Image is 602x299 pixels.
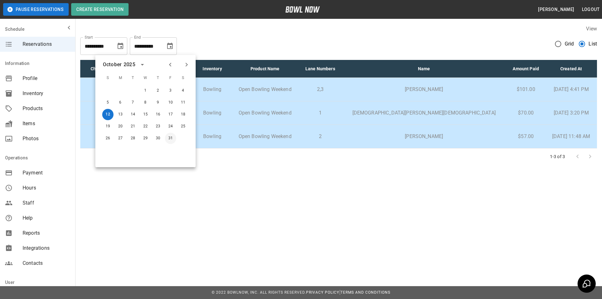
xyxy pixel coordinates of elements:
[115,109,126,120] button: Oct 13, 2025
[102,97,114,108] button: Oct 5, 2025
[511,109,540,117] p: $70.00
[165,72,176,84] span: F
[3,3,69,16] button: Pause Reservations
[115,133,126,144] button: Oct 27, 2025
[127,133,139,144] button: Oct 28, 2025
[341,290,390,295] a: Terms and Conditions
[198,133,226,140] p: Bowling
[127,109,139,120] button: Oct 14, 2025
[140,72,151,84] span: W
[536,4,577,15] button: [PERSON_NAME]
[165,121,176,132] button: Oct 24, 2025
[565,40,574,48] span: Grid
[23,135,70,142] span: Photos
[140,121,151,132] button: Oct 22, 2025
[23,184,70,192] span: Hours
[236,109,294,117] p: Open Bowling Weekend
[152,85,164,96] button: Oct 2, 2025
[23,229,70,237] span: Reports
[181,59,192,70] button: Next month
[198,109,226,117] p: Bowling
[102,133,114,144] button: Oct 26, 2025
[506,60,545,78] th: Amount Paid
[127,97,139,108] button: Oct 7, 2025
[177,97,189,108] button: Oct 11, 2025
[152,133,164,144] button: Oct 30, 2025
[165,109,176,120] button: Oct 17, 2025
[177,121,189,132] button: Oct 25, 2025
[23,244,70,252] span: Integrations
[140,97,151,108] button: Oct 8, 2025
[127,72,139,84] span: T
[285,6,320,13] img: logo
[140,133,151,144] button: Oct 29, 2025
[23,90,70,97] span: Inventory
[346,133,501,140] p: [PERSON_NAME]
[589,40,597,48] span: List
[299,60,341,78] th: Lane Numbers
[115,97,126,108] button: Oct 6, 2025
[140,109,151,120] button: Oct 15, 2025
[341,60,506,78] th: Name
[236,133,294,140] p: Open Bowling Weekend
[115,72,126,84] span: M
[124,61,135,68] div: 2025
[152,109,164,120] button: Oct 16, 2025
[127,121,139,132] button: Oct 21, 2025
[71,3,129,16] button: Create Reservation
[103,61,122,68] div: October
[23,75,70,82] span: Profile
[550,109,592,117] p: [DATE] 3:20 PM
[545,60,597,78] th: Created At
[164,40,176,52] button: Choose date, selected date is Oct 12, 2025
[193,60,231,78] th: Inventory
[23,199,70,207] span: Staff
[165,97,176,108] button: Oct 10, 2025
[550,133,592,140] p: [DATE] 11:48 AM
[511,133,540,140] p: $57.00
[550,153,565,160] p: 1-3 of 3
[137,59,148,70] button: calendar view is open, switch to year view
[23,214,70,222] span: Help
[165,59,176,70] button: Previous month
[115,121,126,132] button: Oct 20, 2025
[114,40,127,52] button: Choose date, selected date is Oct 12, 2025
[23,40,70,48] span: Reservations
[102,121,114,132] button: Oct 19, 2025
[140,85,151,96] button: Oct 1, 2025
[177,85,189,96] button: Oct 4, 2025
[23,169,70,177] span: Payment
[304,86,336,93] p: 2,3
[511,86,540,93] p: $101.00
[177,109,189,120] button: Oct 18, 2025
[177,72,189,84] span: S
[586,26,597,32] label: View
[165,133,176,144] button: Oct 31, 2025
[579,4,602,15] button: Logout
[80,60,118,78] th: Check In
[152,97,164,108] button: Oct 9, 2025
[23,105,70,112] span: Products
[304,133,336,140] p: 2
[23,120,70,127] span: Items
[152,72,164,84] span: T
[198,86,226,93] p: Bowling
[306,290,339,295] a: Privacy Policy
[550,86,592,93] p: [DATE] 4:41 PM
[102,109,114,120] button: Oct 12, 2025
[236,86,294,93] p: Open Bowling Weekend
[152,121,164,132] button: Oct 23, 2025
[165,85,176,96] button: Oct 3, 2025
[346,109,501,117] p: [DEMOGRAPHIC_DATA][PERSON_NAME][DEMOGRAPHIC_DATA]
[23,259,70,267] span: Contacts
[346,86,501,93] p: [PERSON_NAME]
[304,109,336,117] p: 1
[212,290,306,295] span: © 2022 BowlNow, Inc. All Rights Reserved.
[231,60,299,78] th: Product Name
[102,72,114,84] span: S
